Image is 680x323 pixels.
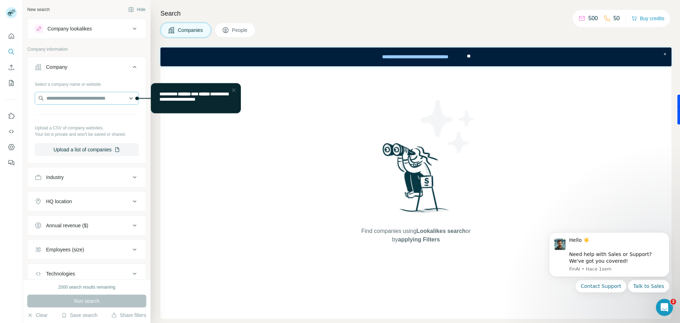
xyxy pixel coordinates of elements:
span: Find companies using or by [359,227,472,244]
div: Employees (size) [46,246,84,253]
div: New search [27,6,50,13]
div: Annual revenue ($) [46,222,88,229]
button: Dashboard [6,141,17,154]
button: Technologies [28,265,146,282]
div: Industry [46,174,64,181]
div: HQ location [46,198,72,205]
span: Companies [178,27,204,34]
button: Quick start [6,30,17,43]
p: Company information [27,46,146,52]
button: Annual revenue ($) [28,217,146,234]
button: Save search [61,312,97,319]
div: Company [46,63,67,71]
button: Industry [28,169,146,186]
button: Use Surfe API [6,125,17,138]
p: Your list is private and won't be saved or shared. [35,131,139,138]
iframe: Intercom notifications mensaje [538,223,680,319]
span: applying Filters [398,236,440,243]
button: Feedback [6,156,17,169]
button: Clear [27,312,47,319]
p: 500 [588,14,598,23]
button: Hide [123,4,151,15]
div: Technologies [46,270,75,277]
span: People [232,27,248,34]
button: Share filters [111,312,146,319]
button: HQ location [28,193,146,210]
iframe: Intercom live chat [656,299,673,316]
button: Buy credits [631,13,664,23]
button: Company lookalikes [28,20,146,37]
button: Use Surfe on LinkedIn [6,110,17,122]
div: Select a company name or website [35,78,139,88]
span: Lookalikes search [416,228,466,234]
button: Employees (size) [28,241,146,258]
button: Company [28,59,146,78]
button: Search [6,45,17,58]
div: 2000 search results remaining [58,284,115,290]
iframe: Banner [160,48,671,66]
div: Company lookalikes [47,25,92,32]
p: 50 [613,14,620,23]
img: Surfe Illustration - Woman searching with binoculars [379,141,453,220]
button: My lists [6,77,17,89]
img: Surfe Illustration - Stars [416,95,480,158]
h4: Search [160,9,671,18]
p: Upload a CSV of company websites. [35,125,139,131]
button: Upload a list of companies [35,143,139,156]
button: Enrich CSV [6,61,17,74]
span: 2 [670,299,676,305]
iframe: Tooltip [134,82,242,115]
